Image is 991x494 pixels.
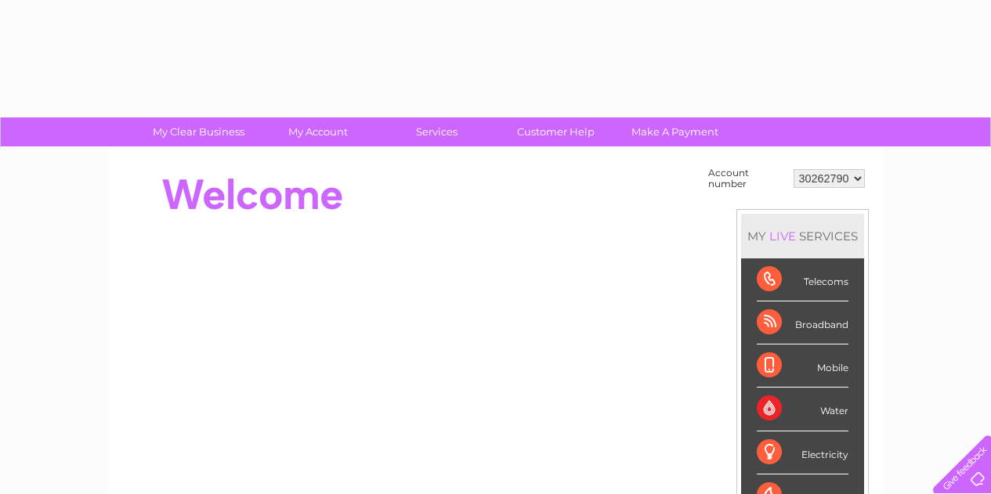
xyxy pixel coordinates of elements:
a: My Clear Business [134,117,263,146]
a: Services [372,117,501,146]
a: Make A Payment [610,117,740,146]
div: Electricity [757,431,848,474]
div: Broadband [757,301,848,344]
td: Account number [704,164,790,193]
a: My Account [253,117,382,146]
div: MY SERVICES [741,214,864,258]
div: Water [757,388,848,431]
a: Customer Help [491,117,620,146]
div: LIVE [766,229,799,243]
div: Telecoms [757,258,848,301]
div: Mobile [757,344,848,388]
